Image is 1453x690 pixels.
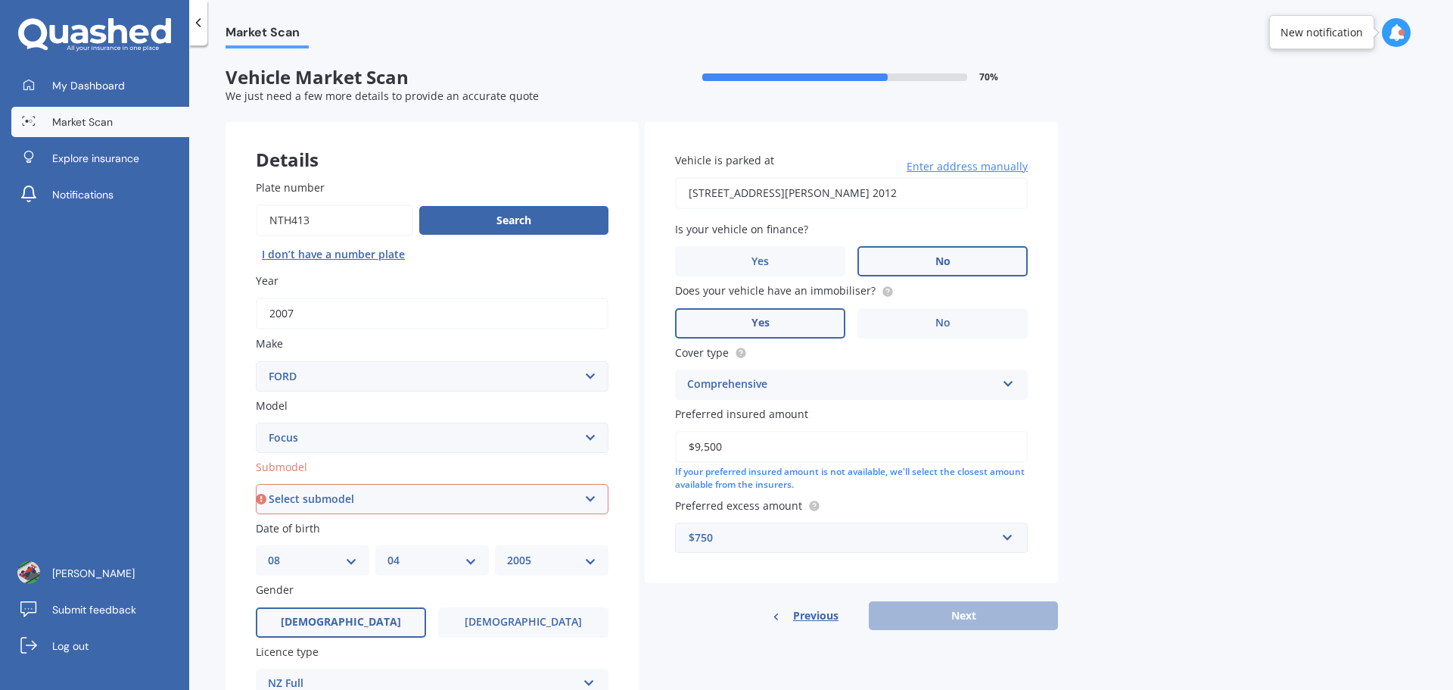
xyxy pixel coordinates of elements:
span: Plate number [256,180,325,195]
div: If your preferred insured amount is not available, we'll select the closest amount available from... [675,466,1028,492]
span: Date of birth [256,521,320,535]
span: Year [256,273,278,288]
span: Make [256,337,283,351]
div: Details [226,122,639,167]
span: Preferred excess amount [675,498,802,513]
a: [PERSON_NAME] [11,558,189,589]
div: New notification [1280,25,1363,40]
span: Enter address manually [907,159,1028,174]
span: Previous [793,604,839,627]
span: Gender [256,583,294,598]
span: Explore insurance [52,151,139,166]
span: Preferred insured amount [675,407,808,421]
button: I don’t have a number plate [256,242,411,267]
div: Comprehensive [687,376,996,394]
a: Market Scan [11,107,189,137]
span: Log out [52,638,89,654]
span: Vehicle is parked at [675,153,774,167]
input: Enter plate number [256,205,413,236]
a: Log out [11,631,189,661]
span: No [935,317,951,329]
a: Submit feedback [11,595,189,625]
span: Is your vehicle on finance? [675,222,808,236]
span: Market Scan [52,114,113,130]
span: Model [256,398,288,413]
span: [DEMOGRAPHIC_DATA] [281,616,401,629]
input: Enter address [675,177,1028,209]
input: Enter amount [675,431,1028,463]
span: 70 % [979,72,998,83]
span: No [935,255,951,268]
a: My Dashboard [11,70,189,101]
span: Does your vehicle have an immobiliser? [675,284,876,298]
a: Explore insurance [11,143,189,173]
span: [DEMOGRAPHIC_DATA] [465,616,582,629]
span: [PERSON_NAME] [52,566,135,581]
span: Submodel [256,460,307,474]
span: Yes [751,317,770,329]
input: YYYY [256,298,608,329]
span: Cover type [675,345,729,360]
span: My Dashboard [52,78,125,93]
span: Vehicle Market Scan [226,67,642,89]
a: Notifications [11,180,189,210]
span: Licence type [256,645,319,659]
span: Submit feedback [52,602,136,617]
div: $750 [689,529,996,546]
span: Yes [751,255,769,268]
span: Notifications [52,187,114,202]
img: ACg8ocJdzkqFwY5L0A5MBo11aqx7W1k33IXl9D12NEWCv4QDU_D40Eyp=s96-c [17,561,40,584]
span: We just need a few more details to provide an accurate quote [226,89,539,103]
button: Search [419,206,608,235]
span: Market Scan [226,25,309,45]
